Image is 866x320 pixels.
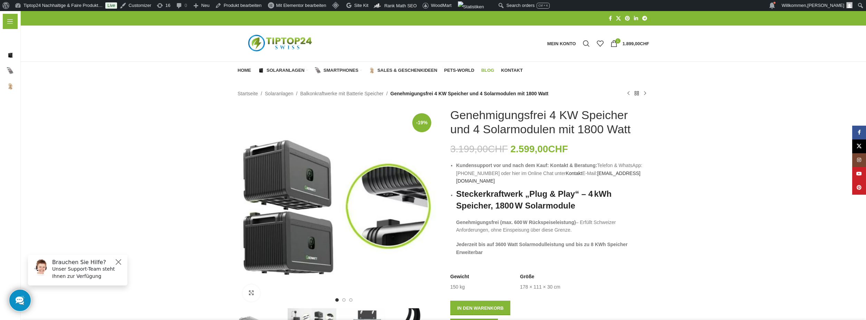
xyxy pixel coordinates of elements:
span: Gewicht [450,273,469,280]
a: Home [238,64,251,77]
p: – Erfüllt Schweizer Anforderungen, ohne Einspeisung über diese Grenze. [456,219,649,234]
nav: Breadcrumb [238,90,548,97]
img: Customer service [10,10,27,27]
a: Smartphones [315,64,362,77]
span: Größe [520,273,534,280]
a: Pinterest Social Link [623,14,632,23]
span: Ctrl + K [538,4,548,7]
a: Balkonkraftwerke mit Batterie Speicher [300,90,383,97]
span: -19% [412,113,431,132]
a: Instagram Social Link [852,153,866,167]
a: Pets-World [444,64,474,77]
li: Go to slide 2 [342,298,346,302]
a: X Social Link [614,14,623,23]
div: 1 / 7 [237,108,437,307]
span: Mein Konto [547,41,576,46]
span: Genehmigungsfrei 4 KW Speicher und 4 Solarmodulen mit 1800 Watt [391,90,549,97]
li: Telefon & WhatsApp: [PHONE_NUMBER] oder hier im Online Chat unter E-Mail: [456,162,649,185]
a: Telegram Social Link [640,14,649,23]
a: Facebook Social Link [607,14,614,23]
strong: Kontakt & Beratung: [550,163,597,168]
a: Kontakt [501,64,523,77]
img: Noah_Growatt_2000_2 [238,108,436,307]
a: [EMAIL_ADDRESS][DOMAIN_NAME] [456,171,641,184]
div: Hauptnavigation [234,64,526,77]
strong: Kundensupport vor und nach dem Kauf: [456,163,549,168]
td: 150 kg [450,284,465,291]
img: Aufrufe der letzten 48 Stunden. Klicke hier für weitere Jetpack-Statistiken. [458,1,484,12]
a: Pinterest Social Link [852,181,866,195]
b: Jederzeit bis auf 3600 Watt Solarmodulleistung und bis zu 8 KWh Speicher Erweiterbar [456,242,628,255]
a: Solaranlagen [258,64,308,77]
a: Facebook Social Link [852,126,866,139]
span: Home [238,68,251,73]
span: Solaranlagen [267,68,305,73]
strong: Genehmigungsfrei (max. 600 W Rückspeiseleistung) [456,220,576,225]
a: Suche [579,37,593,50]
img: Solaranlagen [258,67,264,74]
span: 1 [615,38,620,43]
span: Pets-World [444,68,474,73]
td: 178 × 111 × 30 cm [520,284,560,291]
button: In den Warenkorb [450,301,510,315]
img: Sales & Geschenkideen [369,67,375,74]
span: CHF [488,144,508,154]
div: Meine Wunschliste [593,37,607,50]
a: YouTube Social Link [852,167,866,181]
span: Rank Math SEO [384,3,417,8]
li: Go to slide 3 [349,298,353,302]
a: Sales & Geschenkideen [369,64,437,77]
p: Unser Support-Team steht Ihnen zur Verfügung [30,16,101,31]
h2: Steckerkraftwerk „Plug & Play“ – 4 kWh Speicher, 1800 W Solarmodule [456,188,649,211]
a: Solaranlagen [265,90,294,97]
a: LinkedIn Social Link [632,14,640,23]
bdi: 3.199,00 [450,144,508,154]
a: Vorheriges Produkt [624,89,633,98]
a: Mein Konto [544,37,579,50]
span: CHF [548,144,568,154]
li: Go to slide 1 [335,298,339,302]
a: Logo der Website [238,40,324,46]
a: Startseite [238,90,258,97]
bdi: 1.899,00 [623,41,649,46]
img: Smartphones [315,67,321,74]
h1: Genehmigungsfrei 4 KW Speicher und 4 Solarmodulen mit 1800 Watt [450,108,649,136]
h6: Brauchen Sie Hilfe? [30,10,101,16]
bdi: 2.599,00 [510,144,568,154]
span: Site Kit [354,3,368,8]
span: Kontakt [501,68,523,73]
span: [PERSON_NAME] [807,3,844,8]
span: Sales & Geschenkideen [377,68,437,73]
span: Blog [481,68,494,73]
span: CHF [640,41,649,46]
span: Mit Elementor bearbeiten [276,3,326,8]
table: Produktdetails [450,273,649,290]
a: Live [105,2,117,9]
a: 1 1.899,00CHF [607,37,653,50]
a: Blog [481,64,494,77]
a: Nächstes Produkt [641,89,649,98]
a: Kontakt [566,171,582,176]
span: Smartphones [324,68,358,73]
button: Close [92,9,100,17]
a: X Social Link [852,139,866,153]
